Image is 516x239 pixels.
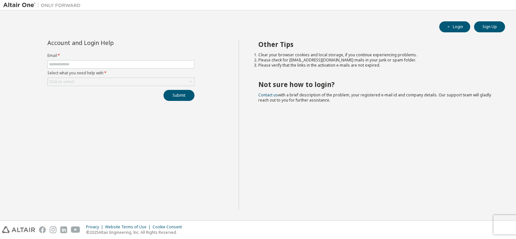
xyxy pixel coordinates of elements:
[474,21,505,32] button: Sign Up
[49,79,74,84] div: Click to select
[258,58,494,63] li: Please check for [EMAIL_ADDRESS][DOMAIN_NAME] mails in your junk or spam folder.
[48,78,194,86] div: Click to select
[3,2,84,8] img: Altair One
[71,226,80,233] img: youtube.svg
[50,226,56,233] img: instagram.svg
[39,226,46,233] img: facebook.svg
[86,224,105,230] div: Privacy
[105,224,153,230] div: Website Terms of Use
[258,80,494,89] h2: Not sure how to login?
[258,63,494,68] li: Please verify that the links in the activation e-mails are not expired.
[164,90,194,101] button: Submit
[258,92,278,98] a: Contact us
[60,226,67,233] img: linkedin.svg
[86,230,186,235] p: © 2025 Altair Engineering, Inc. All Rights Reserved.
[2,226,35,233] img: altair_logo.svg
[439,21,470,32] button: Login
[258,40,494,49] h2: Other Tips
[47,71,194,76] label: Select what you need help with
[258,52,494,58] li: Clear your browser cookies and local storage, if you continue experiencing problems.
[47,40,165,45] div: Account and Login Help
[47,53,194,58] label: Email
[258,92,491,103] span: with a brief description of the problem, your registered e-mail id and company details. Our suppo...
[153,224,186,230] div: Cookie Consent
